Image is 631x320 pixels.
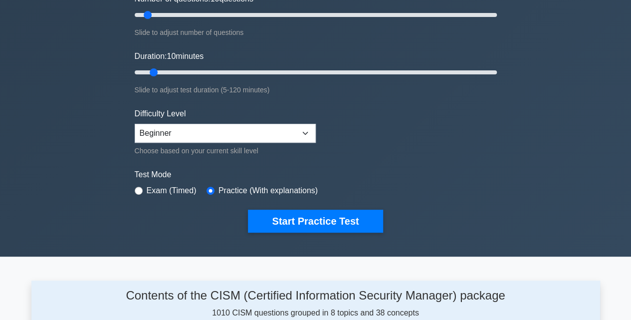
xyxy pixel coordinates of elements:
div: Slide to adjust number of questions [135,26,497,38]
div: Choose based on your current skill level [135,145,316,157]
label: Duration: minutes [135,50,204,62]
label: Exam (Timed) [147,185,197,197]
div: 1010 CISM questions grouped in 8 topics and 38 concepts [114,289,517,319]
div: Slide to adjust test duration (5-120 minutes) [135,84,497,96]
button: Start Practice Test [248,210,383,233]
label: Practice (With explanations) [218,185,318,197]
label: Test Mode [135,169,497,181]
span: 10 [167,52,176,60]
label: Difficulty Level [135,108,186,120]
h4: Contents of the CISM (Certified Information Security Manager) package [114,289,517,303]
